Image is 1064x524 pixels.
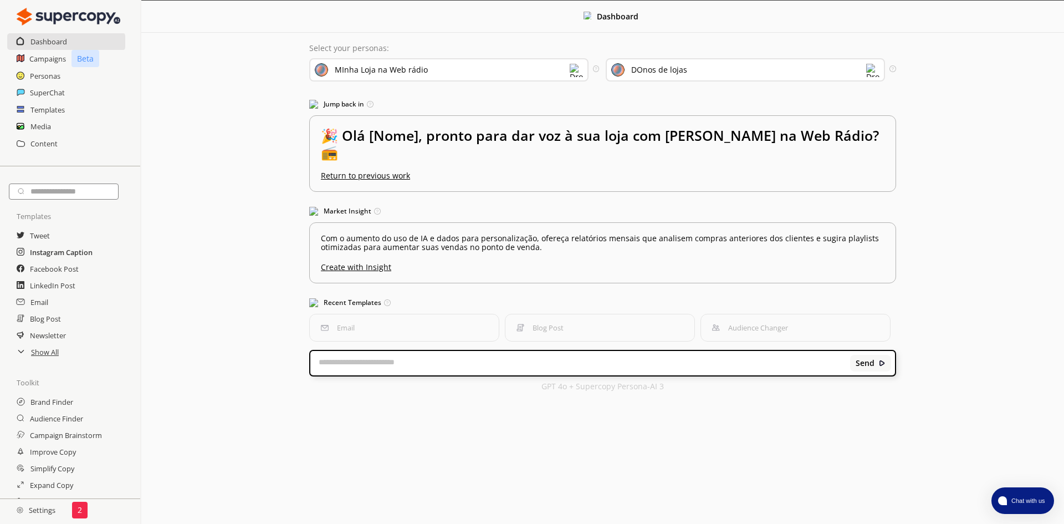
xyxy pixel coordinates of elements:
p: Com o aumento do uso de IA e dados para personalização, ofereça relatórios mensais que analisem c... [321,234,884,252]
p: Beta [71,50,99,67]
p: GPT 4o + Supercopy Persona-AI 3 [541,382,664,391]
img: Close [584,12,591,19]
h2: 🎉 Olá [Nome], pronto para dar voz à sua loja com [PERSON_NAME] na Web Rádio? 📻 [321,127,884,171]
img: Market Insight [309,207,318,216]
p: Select your personas: [309,44,896,53]
img: Email [321,324,329,332]
a: Newsletter [30,327,66,344]
u: Return to previous work [321,170,410,181]
img: Brand Icon [315,63,328,77]
img: Jump Back In [309,100,318,109]
h3: Market Insight [309,203,896,220]
div: MInha Loja na Web rádio [335,65,428,74]
img: Blog Post [516,324,524,332]
button: Blog PostBlog Post [505,314,695,342]
img: Dropdown Icon [570,64,583,77]
a: Brand Finder [30,394,73,410]
span: Chat with us [1007,496,1047,505]
img: Popular Templates [309,298,318,307]
a: Personas [30,68,60,84]
a: Simplify Copy [30,460,74,477]
img: Tooltip Icon [367,101,374,108]
a: Improve Copy [30,444,76,460]
a: Audience Finder [30,410,83,427]
img: Tooltip Icon [384,299,391,306]
h3: Jump back in [309,96,896,113]
img: Close [878,359,886,367]
a: Blog Post [30,311,61,327]
img: Tooltip Icon [889,65,896,72]
b: Send [856,359,874,368]
img: Audience Changer [712,324,720,332]
a: Tweet [30,227,50,244]
a: Templates [30,101,65,118]
a: Campaign Brainstorm [30,427,102,444]
a: Facebook Post [30,261,79,277]
img: Dropdown Icon [866,64,879,77]
h3: Recent Templates [309,294,896,311]
div: DOnos de lojas [631,65,687,74]
img: Tooltip Icon [374,208,381,215]
a: Audience Changer [30,494,90,510]
img: Close [17,6,120,28]
a: Instagram Caption [30,244,93,261]
a: Dashboard [30,33,67,50]
b: Dashboard [597,11,638,22]
u: Create with Insight [321,257,884,272]
a: Campaigns [29,50,66,67]
button: atlas-launcher [991,487,1054,514]
button: Audience ChangerAudience Changer [700,314,891,342]
a: SuperChat [30,84,65,101]
a: Email [30,294,48,311]
img: Close [17,507,23,513]
p: 2 [78,506,82,515]
a: LinkedIn Post [30,277,75,294]
img: Audience Icon [611,63,625,77]
a: Content [30,135,58,152]
img: Tooltip Icon [593,65,600,72]
a: Show All [31,344,59,360]
a: Expand Copy [30,477,73,494]
button: EmailEmail [309,314,499,342]
a: Media [30,118,51,135]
